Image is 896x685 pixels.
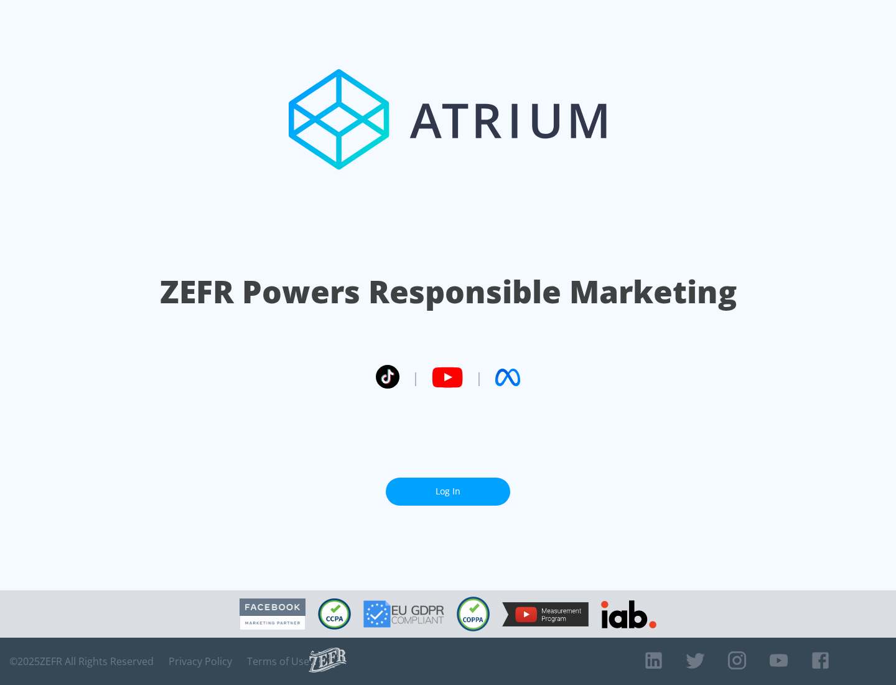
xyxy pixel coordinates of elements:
span: © 2025 ZEFR All Rights Reserved [9,655,154,668]
img: CCPA Compliant [318,598,351,630]
img: GDPR Compliant [363,600,444,628]
img: YouTube Measurement Program [502,602,589,626]
img: Facebook Marketing Partner [240,598,306,630]
span: | [412,368,419,387]
a: Privacy Policy [169,655,232,668]
a: Log In [386,478,510,506]
a: Terms of Use [247,655,309,668]
span: | [475,368,483,387]
h1: ZEFR Powers Responsible Marketing [160,270,737,313]
img: IAB [601,600,656,628]
img: COPPA Compliant [457,597,490,631]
